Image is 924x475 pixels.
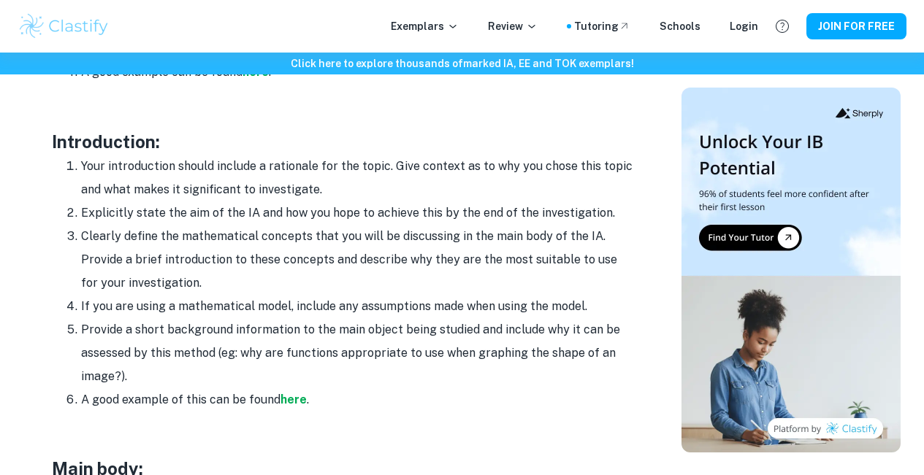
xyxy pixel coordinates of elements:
li: A good example of this can be found . [81,388,636,412]
a: Tutoring [574,18,630,34]
a: Schools [660,18,700,34]
li: Clearly define the mathematical concepts that you will be discussing in the main body of the IA. ... [81,225,636,295]
li: Explicitly state the aim of the IA and how you hope to achieve this by the end of the investigation. [81,201,636,225]
a: here [243,65,269,79]
li: If you are using a mathematical model, include any assumptions made when using the model. [81,295,636,318]
h6: Click here to explore thousands of marked IA, EE and TOK exemplars ! [3,55,921,72]
button: Help and Feedback [770,14,795,39]
a: here [280,393,307,406]
li: Your introduction should include a rationale for the topic. Give context as to why you chose this... [81,155,636,201]
img: Thumbnail [681,88,901,452]
button: JOIN FOR FREE [806,13,906,39]
li: Provide a short background information to the main object being studied and include why it can be... [81,318,636,388]
a: Login [730,18,758,34]
p: Exemplars [391,18,459,34]
p: Review [488,18,538,34]
h3: Introduction: [52,128,636,155]
img: Clastify logo [18,12,110,41]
